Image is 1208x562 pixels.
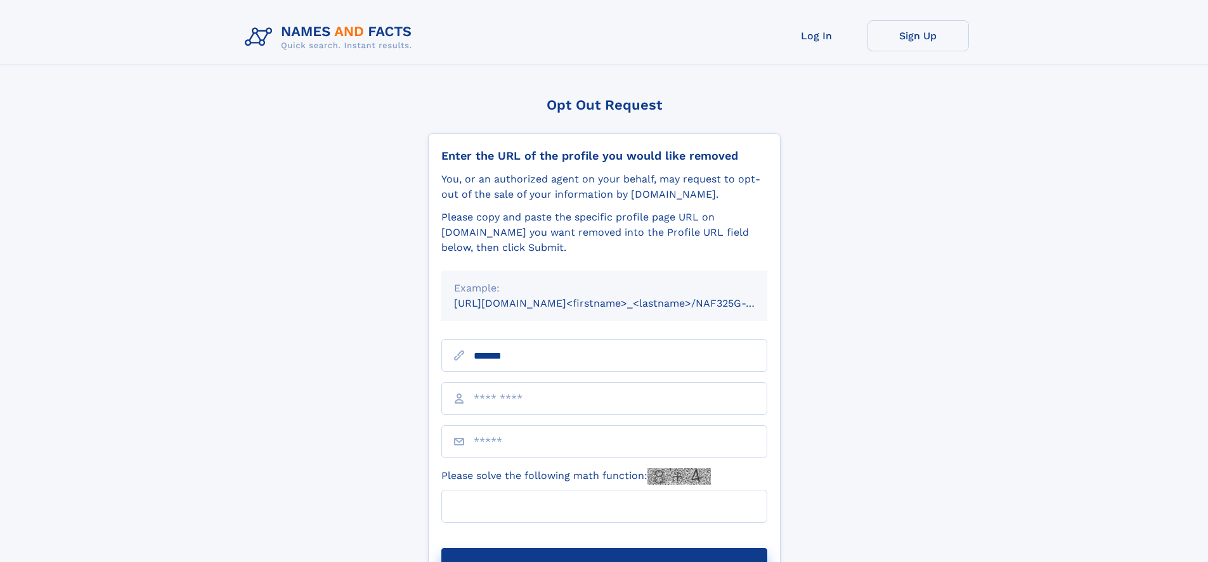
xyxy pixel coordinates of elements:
[441,172,767,202] div: You, or an authorized agent on your behalf, may request to opt-out of the sale of your informatio...
[428,97,781,113] div: Opt Out Request
[441,149,767,163] div: Enter the URL of the profile you would like removed
[454,297,791,309] small: [URL][DOMAIN_NAME]<firstname>_<lastname>/NAF325G-xxxxxxxx
[441,468,711,485] label: Please solve the following math function:
[867,20,969,51] a: Sign Up
[766,20,867,51] a: Log In
[441,210,767,255] div: Please copy and paste the specific profile page URL on [DOMAIN_NAME] you want removed into the Pr...
[454,281,755,296] div: Example:
[240,20,422,54] img: Logo Names and Facts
